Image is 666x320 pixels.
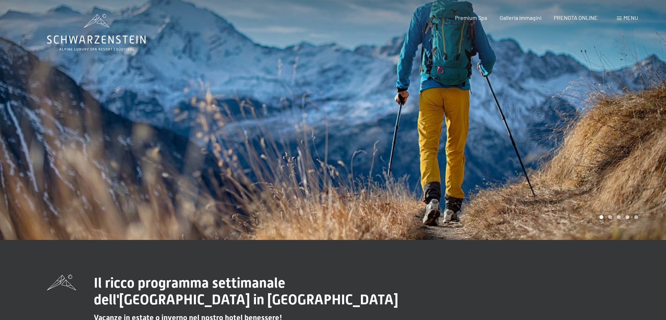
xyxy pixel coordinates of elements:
div: Carousel Page 5 [634,215,638,219]
a: Premium Spa [455,14,487,21]
div: Carousel Pagination [597,215,638,219]
div: Carousel Page 2 [608,215,612,219]
a: Galleria immagini [500,14,542,21]
span: Menu [623,14,638,21]
div: Carousel Page 3 [617,215,621,219]
span: Il ricco programma settimanale dell'[GEOGRAPHIC_DATA] in [GEOGRAPHIC_DATA] [94,275,398,308]
div: Carousel Page 4 [626,215,629,219]
a: PRENOTA ONLINE [554,14,598,21]
div: Carousel Page 1 (Current Slide) [599,215,603,219]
